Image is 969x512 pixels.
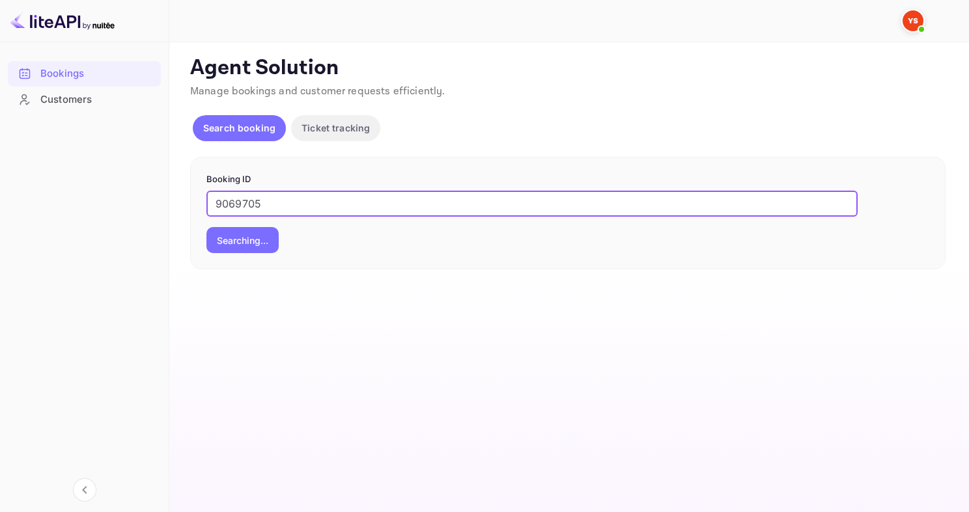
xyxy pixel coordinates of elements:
[73,478,96,502] button: Collapse navigation
[190,85,445,98] span: Manage bookings and customer requests efficiently.
[206,191,858,217] input: Enter Booking ID (e.g., 63782194)
[206,227,279,253] button: Searching...
[206,173,929,186] p: Booking ID
[302,121,370,135] p: Ticket tracking
[8,87,161,113] div: Customers
[8,87,161,111] a: Customers
[40,92,154,107] div: Customers
[190,55,946,81] p: Agent Solution
[903,10,923,31] img: Yandex Support
[40,66,154,81] div: Bookings
[8,61,161,87] div: Bookings
[203,121,275,135] p: Search booking
[8,61,161,85] a: Bookings
[10,10,115,31] img: LiteAPI logo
